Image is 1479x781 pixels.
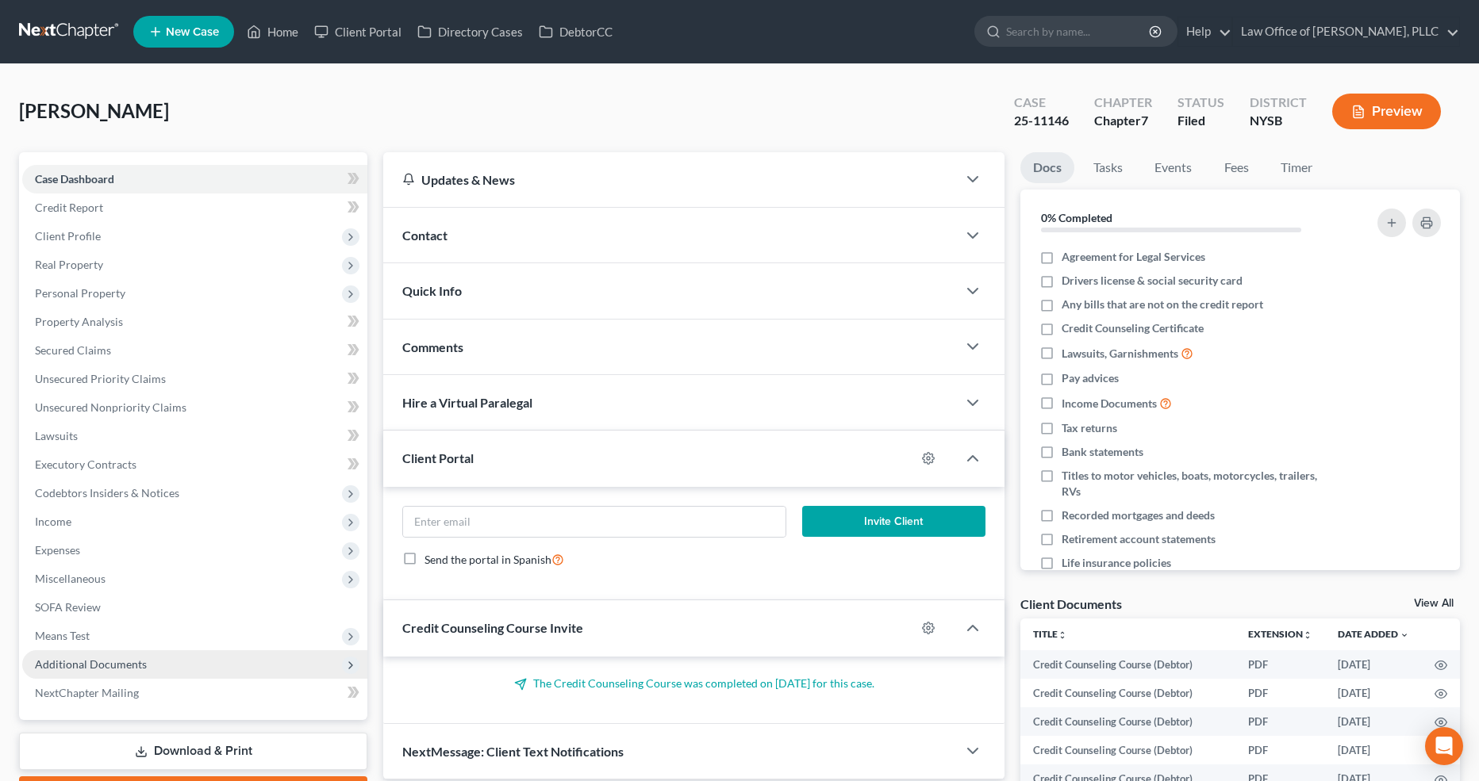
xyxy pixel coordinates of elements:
a: NextChapter Mailing [22,679,367,707]
span: Pay advices [1062,370,1119,386]
div: Status [1177,94,1224,112]
span: Secured Claims [35,343,111,357]
span: Agreement for Legal Services [1062,249,1205,265]
span: Unsecured Priority Claims [35,372,166,385]
td: Credit Counseling Course (Debtor) [1020,679,1235,707]
p: The Credit Counseling Course was completed on [DATE] for this case. [402,676,985,691]
a: Docs [1020,152,1074,183]
span: New Case [166,26,219,38]
div: Chapter [1094,94,1152,112]
a: Tasks [1081,152,1135,183]
span: Titles to motor vehicles, boats, motorcycles, trailers, RVs [1062,468,1336,500]
span: NextMessage: Client Text Notifications [402,744,624,759]
span: Lawsuits [35,429,78,442]
td: [DATE] [1325,650,1422,679]
a: Unsecured Priority Claims [22,365,367,393]
div: District [1250,94,1307,112]
span: Unsecured Nonpriority Claims [35,400,186,414]
span: 7 [1141,113,1148,128]
a: Credit Report [22,193,367,222]
a: Property Analysis [22,308,367,336]
a: DebtorCC [531,17,620,46]
a: View All [1414,598,1454,609]
div: Filed [1177,112,1224,130]
span: Send the portal in Spanish [424,553,551,566]
span: Means Test [35,629,90,642]
span: Expenses [35,543,80,557]
div: Client Documents [1020,595,1122,612]
a: Date Added expand_more [1338,628,1409,640]
span: Miscellaneous [35,572,106,585]
td: PDF [1235,736,1325,764]
span: Life insurance policies [1062,555,1171,571]
span: Tax returns [1062,420,1117,436]
a: Titleunfold_more [1033,628,1067,640]
a: Executory Contracts [22,450,367,479]
span: Drivers license & social security card [1062,273,1243,289]
span: Contact [402,228,448,243]
span: Property Analysis [35,315,123,328]
span: Client Portal [402,450,474,465]
span: Comments [402,339,463,354]
span: [PERSON_NAME] [19,99,169,122]
a: Help [1178,17,1231,46]
span: Quick Info [402,283,462,298]
span: Hire a Virtual Paralegal [402,395,532,410]
i: unfold_more [1303,630,1312,640]
a: Extensionunfold_more [1248,628,1312,640]
a: Secured Claims [22,336,367,365]
span: Bank statements [1062,444,1143,460]
span: Client Profile [35,229,101,243]
i: unfold_more [1058,630,1067,640]
div: Case [1014,94,1069,112]
span: Additional Documents [35,657,147,671]
a: Directory Cases [409,17,531,46]
a: Lawsuits [22,422,367,450]
td: Credit Counseling Course (Debtor) [1020,736,1235,764]
span: Income [35,515,71,528]
span: NextChapter Mailing [35,686,139,699]
div: Updates & News [402,171,938,188]
a: SOFA Review [22,593,367,622]
td: Credit Counseling Course (Debtor) [1020,707,1235,736]
a: Home [239,17,306,46]
td: Credit Counseling Course (Debtor) [1020,650,1235,679]
a: Download & Print [19,733,367,770]
button: Invite Client [802,506,986,538]
input: Search by name... [1006,17,1151,46]
a: Events [1142,152,1204,183]
td: PDF [1235,650,1325,679]
div: NYSB [1250,112,1307,130]
div: Open Intercom Messenger [1425,727,1463,765]
td: [DATE] [1325,707,1422,736]
td: [DATE] [1325,736,1422,764]
span: Income Documents [1062,396,1157,412]
span: Personal Property [35,286,125,300]
a: Case Dashboard [22,165,367,193]
i: expand_more [1400,630,1409,640]
div: Chapter [1094,112,1152,130]
a: Unsecured Nonpriority Claims [22,393,367,422]
a: Fees [1211,152,1262,183]
span: Credit Counseling Course Invite [402,620,583,635]
td: PDF [1235,707,1325,736]
span: Credit Counseling Certificate [1062,320,1204,336]
input: Enter email [403,507,786,537]
button: Preview [1332,94,1441,129]
span: Any bills that are not on the credit report [1062,297,1263,312]
span: Codebtors Insiders & Notices [35,486,179,500]
span: SOFA Review [35,600,101,614]
span: Retirement account statements [1062,531,1216,547]
td: PDF [1235,679,1325,707]
span: Case Dashboard [35,172,114,186]
span: Credit Report [35,201,103,214]
strong: 0% Completed [1041,211,1112,224]
a: Timer [1268,152,1325,183]
div: 25-11146 [1014,112,1069,130]
span: Executory Contracts [35,457,136,471]
span: Recorded mortgages and deeds [1062,507,1215,523]
span: Lawsuits, Garnishments [1062,346,1178,362]
a: Law Office of [PERSON_NAME], PLLC [1233,17,1459,46]
span: Real Property [35,258,103,271]
a: Client Portal [306,17,409,46]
